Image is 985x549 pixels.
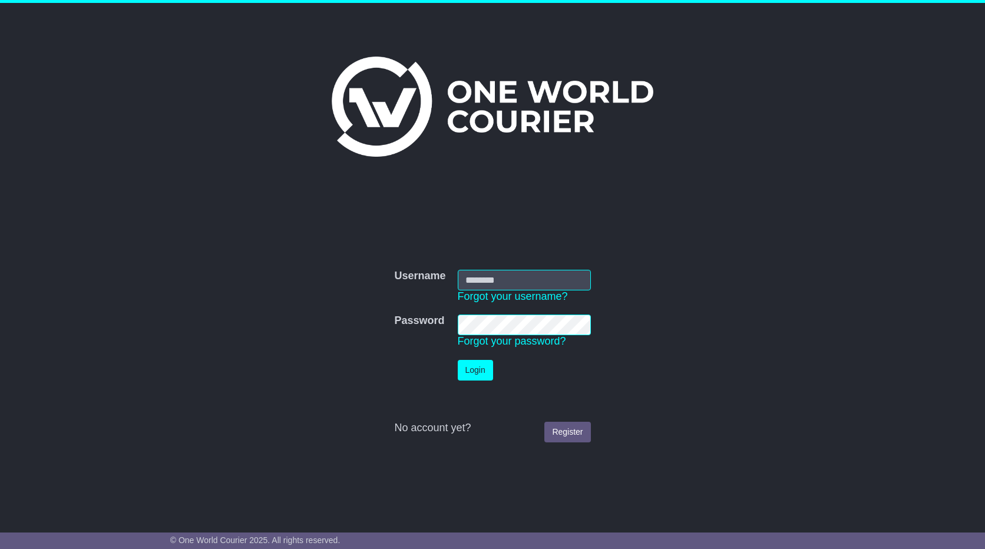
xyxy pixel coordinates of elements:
a: Register [544,422,590,442]
label: Password [394,315,444,328]
img: One World [332,57,653,157]
a: Forgot your password? [458,335,566,347]
label: Username [394,270,445,283]
span: © One World Courier 2025. All rights reserved. [170,535,341,545]
a: Forgot your username? [458,290,568,302]
div: No account yet? [394,422,590,435]
button: Login [458,360,493,381]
